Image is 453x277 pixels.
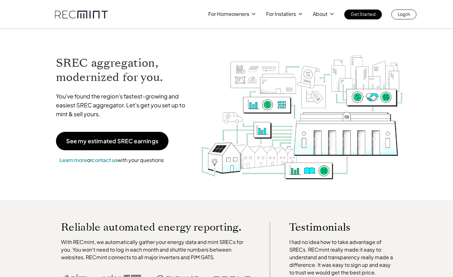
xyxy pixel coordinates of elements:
p: See my estimated SREC earnings [66,138,158,144]
a: Log In [391,10,416,19]
p: Testimonials [289,222,384,232]
p: I had no idea how to take advantage of SRECs. RECmint really made it easy to understand and trans... [289,238,396,276]
p: Log In [398,10,410,18]
a: Learn more [59,157,87,163]
img: RECmint value cycle [201,38,403,181]
a: contact us [92,157,117,163]
p: Reliable automated energy reporting. [61,222,251,232]
h1: SREC aggregation, modernized for you. [56,56,191,84]
a: Get Started [344,10,382,19]
p: For Homeowners [208,10,249,18]
p: For Installers [266,10,296,18]
p: You've found the region's fastest-growing and easiest SREC aggregator. Let's get you set up to mi... [56,92,191,118]
a: See my estimated SREC earnings [56,132,168,150]
p: About [313,10,327,18]
p: With RECmint, we automatically gather your energy data and mint SRECs for you. You won't need to ... [61,238,251,261]
p: or with your questions [56,156,167,164]
p: Get Started [351,10,375,18]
